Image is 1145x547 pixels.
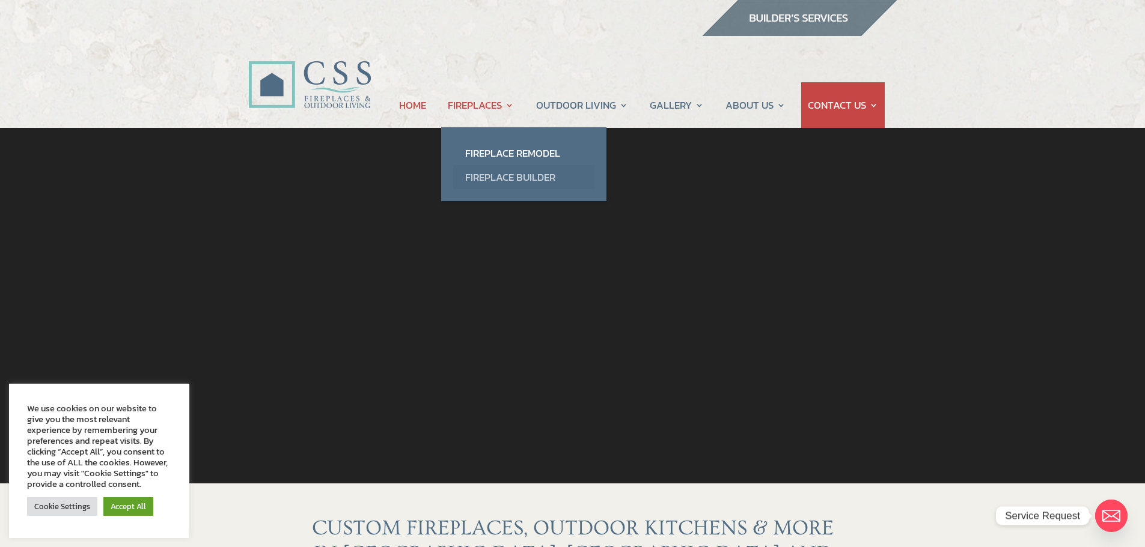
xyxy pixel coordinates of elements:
[399,82,426,128] a: HOME
[650,82,704,128] a: GALLERY
[27,497,97,516] a: Cookie Settings
[536,82,628,128] a: OUTDOOR LIVING
[448,82,514,128] a: FIREPLACES
[453,165,594,189] a: Fireplace Builder
[701,25,897,40] a: builder services construction supply
[27,403,171,489] div: We use cookies on our website to give you the most relevant experience by remembering your prefer...
[103,497,153,516] a: Accept All
[453,141,594,165] a: Fireplace Remodel
[725,82,786,128] a: ABOUT US
[808,82,878,128] a: CONTACT US
[248,28,371,115] img: CSS Fireplaces & Outdoor Living (Formerly Construction Solutions & Supply)- Jacksonville Ormond B...
[1095,500,1128,532] a: Email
